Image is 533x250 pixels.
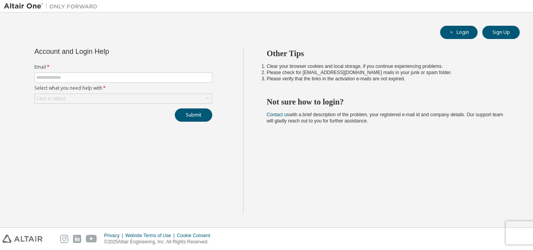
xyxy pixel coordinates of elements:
[2,235,43,243] img: altair_logo.svg
[35,94,212,103] div: Click to select
[34,64,212,70] label: Email
[175,108,212,122] button: Submit
[267,63,506,69] li: Clear your browser cookies and local storage, if you continue experiencing problems.
[267,112,289,117] a: Contact us
[267,97,506,107] h2: Not sure how to login?
[34,85,212,91] label: Select what you need help with
[440,26,478,39] button: Login
[104,239,215,245] p: © 2025 Altair Engineering, Inc. All Rights Reserved.
[73,235,81,243] img: linkedin.svg
[125,232,177,239] div: Website Terms of Use
[177,232,215,239] div: Cookie Consent
[267,112,503,124] span: with a brief description of the problem, your registered e-mail id and company details. Our suppo...
[36,96,65,102] div: Click to select
[34,48,177,55] div: Account and Login Help
[104,232,125,239] div: Privacy
[267,69,506,76] li: Please check for [EMAIL_ADDRESS][DOMAIN_NAME] mails in your junk or spam folder.
[482,26,520,39] button: Sign Up
[267,76,506,82] li: Please verify that the links in the activation e-mails are not expired.
[86,235,97,243] img: youtube.svg
[60,235,68,243] img: instagram.svg
[4,2,101,10] img: Altair One
[267,48,506,59] h2: Other Tips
